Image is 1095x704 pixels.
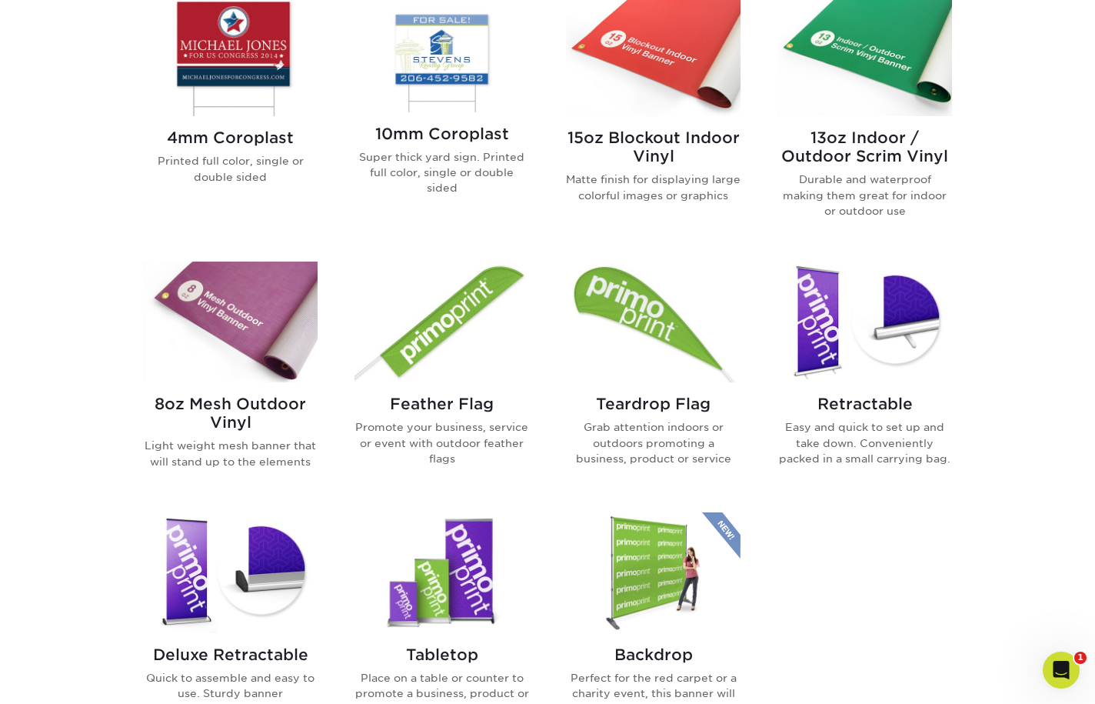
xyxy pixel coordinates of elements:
[566,128,741,165] h2: 15oz Blockout Indoor Vinyl
[777,172,952,219] p: Durable and waterproof making them great for indoor or outdoor use
[777,419,952,466] p: Easy and quick to set up and take down. Conveniently packed in a small carrying bag.
[1043,652,1080,689] iframe: Intercom live chat
[143,512,318,633] img: Deluxe Retractable Banner Stands
[354,262,529,382] img: Feather Flag Flags
[143,646,318,664] h2: Deluxe Retractable
[354,149,529,196] p: Super thick yard sign. Printed full color, single or double sided
[566,512,741,633] img: Backdrop Banner Stands
[566,395,741,413] h2: Teardrop Flag
[777,262,952,494] a: Retractable Banner Stands Retractable Easy and quick to set up and take down. Conveniently packed...
[354,646,529,664] h2: Tabletop
[143,262,318,494] a: 8oz Mesh Outdoor Vinyl Banners 8oz Mesh Outdoor Vinyl Light weight mesh banner that will stand up...
[354,262,529,494] a: Feather Flag Flags Feather Flag Promote your business, service or event with outdoor feather flags
[566,262,741,382] img: Teardrop Flag Flags
[702,512,741,559] img: New Product
[354,125,529,143] h2: 10mm Coroplast
[1074,652,1087,664] span: 1
[143,128,318,147] h2: 4mm Coroplast
[566,172,741,203] p: Matte finish for displaying large colorful images or graphics
[566,262,741,494] a: Teardrop Flag Flags Teardrop Flag Grab attention indoors or outdoors promoting a business, produc...
[566,646,741,664] h2: Backdrop
[143,395,318,432] h2: 8oz Mesh Outdoor Vinyl
[777,262,952,382] img: Retractable Banner Stands
[777,395,952,413] h2: Retractable
[143,153,318,185] p: Printed full color, single or double sided
[777,128,952,165] h2: 13oz Indoor / Outdoor Scrim Vinyl
[354,419,529,466] p: Promote your business, service or event with outdoor feather flags
[354,512,529,633] img: Tabletop Banner Stands
[566,419,741,466] p: Grab attention indoors or outdoors promoting a business, product or service
[143,438,318,469] p: Light weight mesh banner that will stand up to the elements
[354,395,529,413] h2: Feather Flag
[143,262,318,382] img: 8oz Mesh Outdoor Vinyl Banners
